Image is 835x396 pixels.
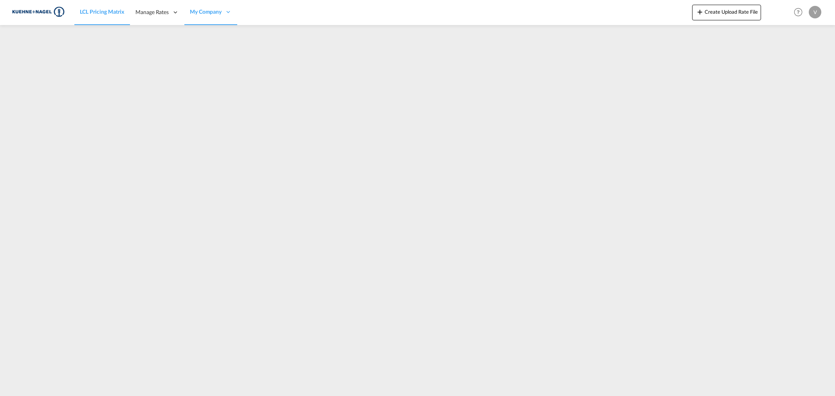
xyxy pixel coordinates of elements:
md-icon: icon-plus 400-fg [695,7,705,16]
span: Manage Rates [135,8,169,16]
span: Help [792,5,805,19]
div: V [809,6,821,18]
span: My Company [190,8,222,16]
div: Help [792,5,809,20]
span: LCL Pricing Matrix [80,8,124,15]
button: icon-plus 400-fgCreate Upload Rate File [692,5,761,20]
img: 36441310f41511efafde313da40ec4a4.png [12,4,65,21]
